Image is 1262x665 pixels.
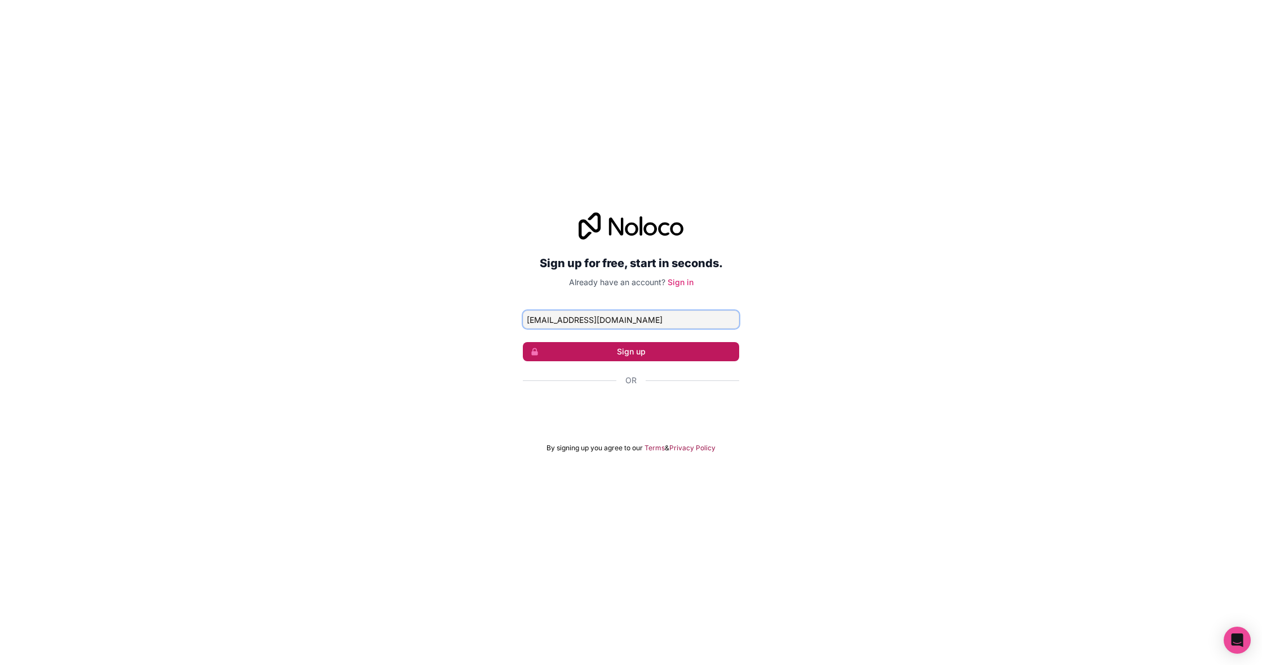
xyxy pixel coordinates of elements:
[625,375,637,386] span: Or
[523,311,739,329] input: Email address
[669,444,716,453] a: Privacy Policy
[517,398,745,423] iframe: Sign in with Google Button
[665,444,669,453] span: &
[523,253,739,273] h2: Sign up for free, start in seconds.
[523,342,739,361] button: Sign up
[668,277,694,287] a: Sign in
[645,444,665,453] a: Terms
[523,398,739,423] div: Sign in with Google. Opens in new tab
[569,277,665,287] span: Already have an account?
[546,444,643,453] span: By signing up you agree to our
[1224,627,1251,654] div: Open Intercom Messenger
